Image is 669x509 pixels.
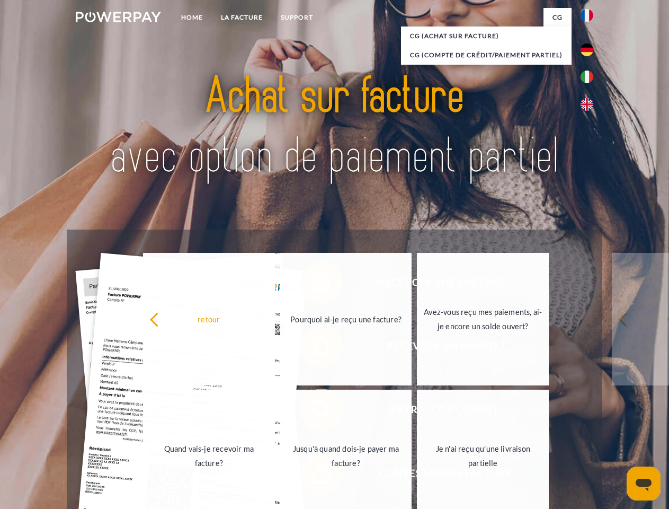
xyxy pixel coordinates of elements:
img: title-powerpay_fr.svg [101,51,568,203]
div: Je n'ai reçu qu'une livraison partielle [423,442,542,470]
img: fr [581,9,593,22]
div: Pourquoi ai-je reçu une facture? [287,312,406,326]
a: LA FACTURE [212,8,272,27]
div: Avez-vous reçu mes paiements, ai-je encore un solde ouvert? [423,305,542,334]
img: en [581,98,593,111]
img: it [581,71,593,83]
img: logo-powerpay-white.svg [76,12,161,22]
div: retour [149,312,269,326]
a: Support [272,8,322,27]
a: CG [543,8,572,27]
a: Avez-vous reçu mes paiements, ai-je encore un solde ouvert? [417,253,549,385]
div: Quand vais-je recevoir ma facture? [149,442,269,470]
iframe: Bouton de lancement de la fenêtre de messagerie [627,467,661,501]
img: de [581,43,593,56]
a: CG (Compte de crédit/paiement partiel) [401,46,572,65]
a: CG (achat sur facture) [401,27,572,46]
a: Home [172,8,212,27]
div: Jusqu'à quand dois-je payer ma facture? [287,442,406,470]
